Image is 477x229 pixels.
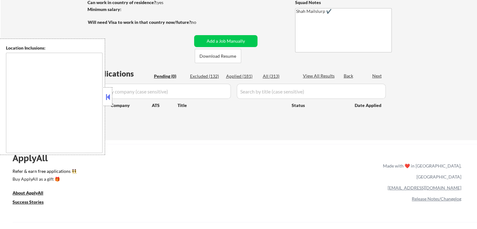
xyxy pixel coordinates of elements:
[226,73,257,79] div: Applied (181)
[195,49,241,63] button: Download Resume
[154,73,185,79] div: Pending (0)
[388,185,461,190] a: [EMAIL_ADDRESS][DOMAIN_NAME]
[190,73,221,79] div: Excluded (132)
[13,199,44,205] u: Success Stories
[90,84,231,99] input: Search by company (case sensitive)
[88,19,192,25] strong: Will need Visa to work in that country now/future?:
[152,102,178,109] div: ATS
[344,73,354,79] div: Back
[191,19,209,25] div: no
[237,84,386,99] input: Search by title (case sensitive)
[87,7,121,12] strong: Minimum salary:
[412,196,461,201] a: Release Notes/Changelog
[90,70,152,77] div: Applications
[13,177,75,181] div: Buy ApplyAll as a gift 🎁
[372,73,382,79] div: Next
[13,189,52,197] a: About ApplyAll
[303,73,337,79] div: View All Results
[13,169,252,176] a: Refer & earn free applications 👯‍♀️
[355,102,382,109] div: Date Applied
[6,45,103,51] div: Location Inclusions:
[178,102,286,109] div: Title
[194,35,257,47] button: Add a Job Manually
[13,190,43,195] u: About ApplyAll
[13,153,55,163] div: ApplyAll
[263,73,294,79] div: All (313)
[380,160,461,182] div: Made with ❤️ in [GEOGRAPHIC_DATA], [GEOGRAPHIC_DATA]
[111,102,152,109] div: Company
[13,176,75,184] a: Buy ApplyAll as a gift 🎁
[13,199,52,206] a: Success Stories
[292,99,346,111] div: Status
